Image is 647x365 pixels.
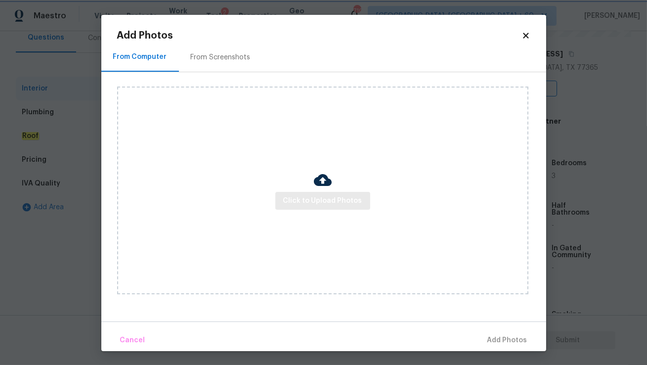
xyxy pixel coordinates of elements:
[120,334,145,347] span: Cancel
[283,195,362,207] span: Click to Upload Photos
[116,330,149,351] button: Cancel
[314,171,332,189] img: Cloud Upload Icon
[113,52,167,62] div: From Computer
[117,31,521,41] h2: Add Photos
[275,192,370,210] button: Click to Upload Photos
[191,52,251,62] div: From Screenshots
